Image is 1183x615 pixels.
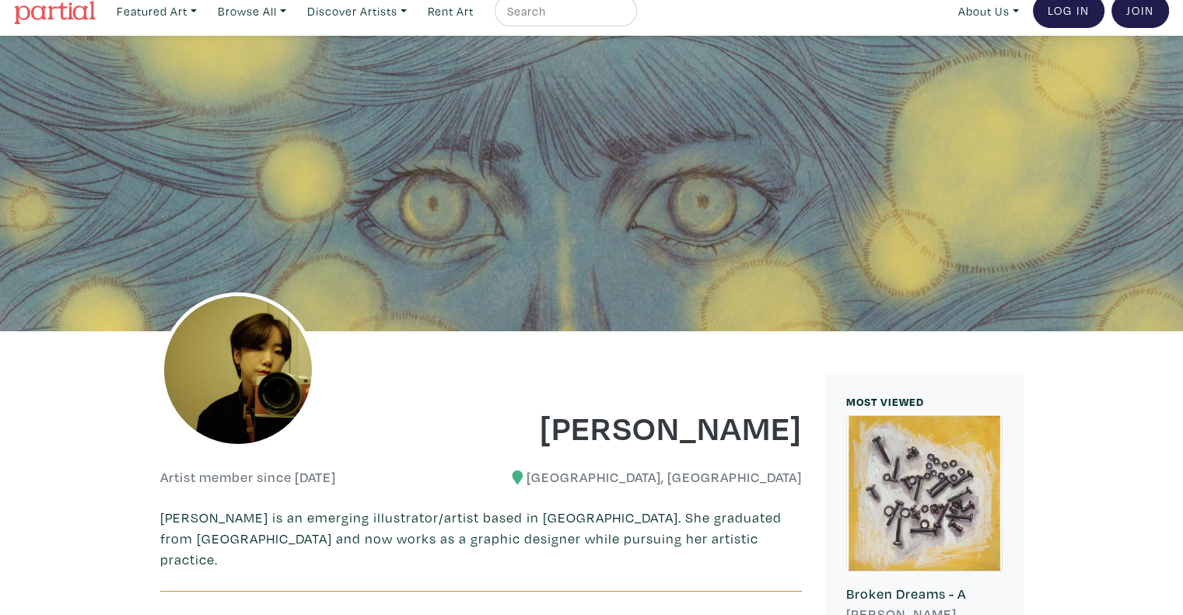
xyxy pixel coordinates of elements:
h6: Broken Dreams - A [846,585,1003,603]
h6: [GEOGRAPHIC_DATA], [GEOGRAPHIC_DATA] [492,469,802,486]
h1: [PERSON_NAME] [492,406,802,448]
small: MOST VIEWED [846,394,924,409]
input: Search [506,2,622,21]
h6: Artist member since [DATE] [160,469,336,486]
p: [PERSON_NAME] is an emerging illustrator/artist based in [GEOGRAPHIC_DATA]. She graduated from [G... [160,507,802,570]
img: phpThumb.php [160,292,316,448]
